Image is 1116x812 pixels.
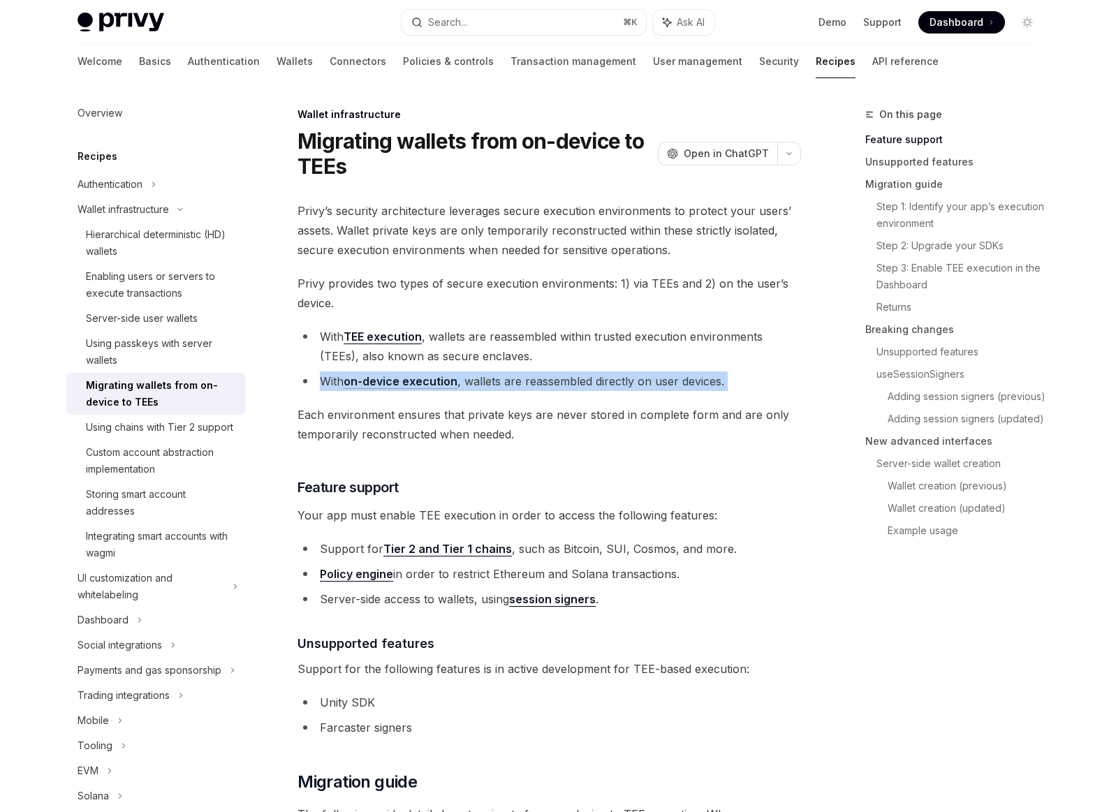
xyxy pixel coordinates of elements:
[298,478,399,497] span: Feature support
[298,564,801,584] li: in order to restrict Ethereum and Solana transactions.
[298,201,801,260] span: Privy’s security architecture leverages secure execution environments to protect your users’ asse...
[653,45,742,78] a: User management
[865,430,1050,452] a: New advanced interfaces
[139,45,171,78] a: Basics
[86,268,237,302] div: Enabling users or servers to execute transactions
[653,10,714,35] button: Ask AI
[930,15,983,29] span: Dashboard
[66,482,245,524] a: Storing smart account addresses
[1016,11,1038,34] button: Toggle dark mode
[78,762,98,779] div: EVM
[78,662,221,679] div: Payments and gas sponsorship
[277,45,313,78] a: Wallets
[677,15,705,29] span: Ask AI
[383,542,512,556] a: Tier 2 and Tier 1 chains
[78,13,164,32] img: light logo
[298,589,801,609] li: Server-side access to wallets, using .
[66,373,245,415] a: Migrating wallets from on-device to TEEs
[66,101,245,126] a: Overview
[78,148,117,165] h5: Recipes
[66,264,245,306] a: Enabling users or servers to execute transactions
[78,788,109,804] div: Solana
[865,318,1050,341] a: Breaking changes
[86,486,237,519] div: Storing smart account addresses
[818,15,846,29] a: Demo
[863,15,902,29] a: Support
[78,637,162,654] div: Social integrations
[876,195,1050,235] a: Step 1: Identify your app’s execution environment
[865,173,1050,195] a: Migration guide
[320,567,393,582] a: Policy engine
[876,257,1050,296] a: Step 3: Enable TEE execution in the Dashboard
[876,452,1050,475] a: Server-side wallet creation
[78,737,112,754] div: Tooling
[66,306,245,331] a: Server-side user wallets
[66,331,245,373] a: Using passkeys with server wallets
[298,274,801,313] span: Privy provides two types of secure execution environments: 1) via TEEs and 2) on the user’s device.
[428,14,467,31] div: Search...
[188,45,260,78] a: Authentication
[298,371,801,391] li: With , wallets are reassembled directly on user devices.
[78,712,109,729] div: Mobile
[298,693,801,712] li: Unity SDK
[86,419,233,436] div: Using chains with Tier 2 support
[872,45,939,78] a: API reference
[298,718,801,737] li: Farcaster signers
[86,226,237,260] div: Hierarchical deterministic (HD) wallets
[298,539,801,559] li: Support for , such as Bitcoin, SUI, Cosmos, and more.
[78,176,142,193] div: Authentication
[78,105,122,121] div: Overview
[918,11,1005,34] a: Dashboard
[298,405,801,444] span: Each environment ensures that private keys are never stored in complete form and are only tempora...
[876,363,1050,385] a: useSessionSigners
[298,128,652,179] h1: Migrating wallets from on-device to TEEs
[298,659,801,679] span: Support for the following features is in active development for TEE-based execution:
[66,222,245,264] a: Hierarchical deterministic (HD) wallets
[78,570,224,603] div: UI customization and whitelabeling
[888,475,1050,497] a: Wallet creation (previous)
[658,142,777,165] button: Open in ChatGPT
[509,592,596,607] a: session signers
[402,10,646,35] button: Search...⌘K
[684,147,769,161] span: Open in ChatGPT
[888,385,1050,408] a: Adding session signers (previous)
[865,151,1050,173] a: Unsupported features
[298,771,417,793] span: Migration guide
[66,440,245,482] a: Custom account abstraction implementation
[759,45,799,78] a: Security
[86,528,237,561] div: Integrating smart accounts with wagmi
[511,45,636,78] a: Transaction management
[330,45,386,78] a: Connectors
[78,201,169,218] div: Wallet infrastructure
[876,296,1050,318] a: Returns
[66,524,245,566] a: Integrating smart accounts with wagmi
[298,108,801,121] div: Wallet infrastructure
[78,687,170,704] div: Trading integrations
[298,634,434,653] span: Unsupported features
[66,415,245,440] a: Using chains with Tier 2 support
[888,408,1050,430] a: Adding session signers (updated)
[86,310,198,327] div: Server-side user wallets
[86,377,237,411] div: Migrating wallets from on-device to TEEs
[403,45,494,78] a: Policies & controls
[888,497,1050,519] a: Wallet creation (updated)
[888,519,1050,542] a: Example usage
[86,335,237,369] div: Using passkeys with server wallets
[344,374,457,389] a: on-device execution
[876,341,1050,363] a: Unsupported features
[865,128,1050,151] a: Feature support
[298,327,801,366] li: With , wallets are reassembled within trusted execution environments (TEEs), also known as secure...
[344,330,422,344] a: TEE execution
[623,17,638,28] span: ⌘ K
[816,45,856,78] a: Recipes
[86,444,237,478] div: Custom account abstraction implementation
[78,612,129,628] div: Dashboard
[78,45,122,78] a: Welcome
[879,106,942,123] span: On this page
[876,235,1050,257] a: Step 2: Upgrade your SDKs
[298,505,801,525] span: Your app must enable TEE execution in order to access the following features:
